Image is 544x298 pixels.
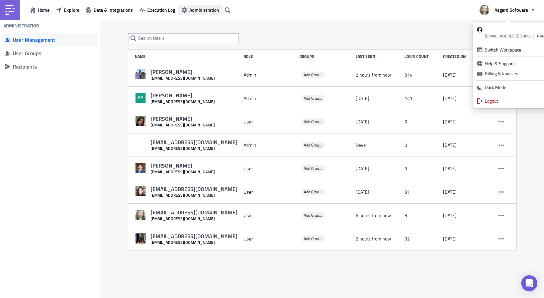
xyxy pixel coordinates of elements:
[485,46,541,53] div: Switch Workspace
[244,92,296,104] div: Admin
[443,142,457,148] time: 2024-02-26T18:30:16.315095
[3,23,39,29] h4: Administration
[244,209,296,221] div: User
[356,119,369,125] time: 2024-05-13T18:27:19.789452
[151,146,238,151] div: [EMAIL_ADDRESS][DOMAIN_NAME]
[405,163,440,175] div: 9
[300,54,353,59] div: Groups
[405,209,440,221] div: 8
[443,72,457,78] time: 2024-01-24T15:06:47.676894
[151,209,238,216] div: [EMAIL_ADDRESS][DOMAIN_NAME]
[304,212,323,218] span: Add Groups
[147,6,175,13] span: Execution Log
[304,118,323,125] span: Add Groups
[443,119,457,125] time: 2024-02-26T15:46:42.933542
[405,54,440,59] div: Login Count
[151,139,238,146] div: [EMAIL_ADDRESS][DOMAIN_NAME]
[151,193,238,198] div: [EMAIL_ADDRESS][DOMAIN_NAME]
[304,95,323,101] span: Add Groups
[13,50,95,57] div: User Groups
[135,162,146,174] img: Avatar
[405,69,440,81] div: 314
[135,92,146,103] img: Avatar
[244,54,296,59] div: Role
[136,5,178,15] button: Execution Log
[53,5,83,15] button: Explore
[356,72,391,78] time: 2025-09-02T15:14:11.064201
[244,233,296,245] div: User
[304,165,323,172] span: Add Groups
[151,76,215,81] div: [EMAIL_ADDRESS][DOMAIN_NAME]
[244,69,296,81] div: Admin
[443,166,457,172] time: 2024-02-28T18:33:46.019884
[151,233,238,240] div: [EMAIL_ADDRESS][DOMAIN_NAME]
[151,115,215,122] div: [PERSON_NAME]
[128,33,239,43] input: Search Users
[13,63,95,70] div: Recipients
[178,5,222,15] button: Administration
[151,122,215,127] div: [EMAIL_ADDRESS][DOMAIN_NAME]
[356,54,401,59] div: Last Seen
[479,4,490,16] img: Avatar
[301,235,325,242] span: Add Groups
[405,92,440,104] div: 141
[485,60,541,67] div: Help & Support
[135,54,240,59] div: Name
[443,189,457,195] time: 2024-04-01T20:31:02.144975
[135,69,146,80] img: Avatar
[356,212,391,218] time: 2025-09-02T19:18:12.970661
[356,189,369,195] time: 2025-07-21T17:34:27.921187
[301,189,325,195] span: Add Groups
[494,6,528,13] span: Asgard Software
[356,166,369,172] time: 2025-04-08T00:30:23.910581
[135,233,146,244] img: Avatar
[304,142,323,148] span: Add Groups
[304,235,323,242] span: Add Groups
[521,275,537,291] div: Open Intercom Messenger
[304,72,323,78] span: Add Groups
[304,189,323,195] span: Add Groups
[443,54,485,59] div: Created on
[135,186,146,197] img: Avatar
[189,6,219,13] span: Administration
[135,115,146,127] img: Avatar
[244,163,296,175] div: User
[301,95,325,102] span: Add Groups
[94,6,133,13] span: Data & Integrations
[64,6,79,13] span: Explore
[5,5,15,15] img: PushMetrics
[151,69,215,76] div: [PERSON_NAME]
[356,236,391,242] time: 2025-09-02T15:37:20.700182
[13,36,95,43] div: User Management
[405,233,440,245] div: 32
[443,236,457,242] time: 2024-08-05T14:44:34.592598
[38,6,50,13] span: Home
[405,186,440,198] div: 31
[151,169,215,174] div: [EMAIL_ADDRESS][DOMAIN_NAME]
[27,5,53,15] button: Home
[301,142,325,148] span: Add Groups
[443,95,457,101] time: 2024-02-23T21:12:25.545303
[151,216,238,221] div: [EMAIL_ADDRESS][DOMAIN_NAME]
[301,118,325,125] span: Add Groups
[151,240,238,245] div: [EMAIL_ADDRESS][DOMAIN_NAME]
[356,139,401,151] div: Never
[244,186,296,198] div: User
[301,212,325,219] span: Add Groups
[151,162,215,169] div: [PERSON_NAME]
[244,139,296,151] div: Admin
[83,5,136,15] button: Data & Integrations
[135,209,146,220] img: Avatar
[151,92,215,99] div: [PERSON_NAME]
[151,99,215,104] div: [EMAIL_ADDRESS][DOMAIN_NAME]
[244,116,296,128] div: User
[443,212,457,218] time: 2024-04-04T16:57:24.597229
[405,139,440,151] div: 0
[405,116,440,128] div: 5
[151,186,238,193] div: [EMAIL_ADDRESS][DOMAIN_NAME]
